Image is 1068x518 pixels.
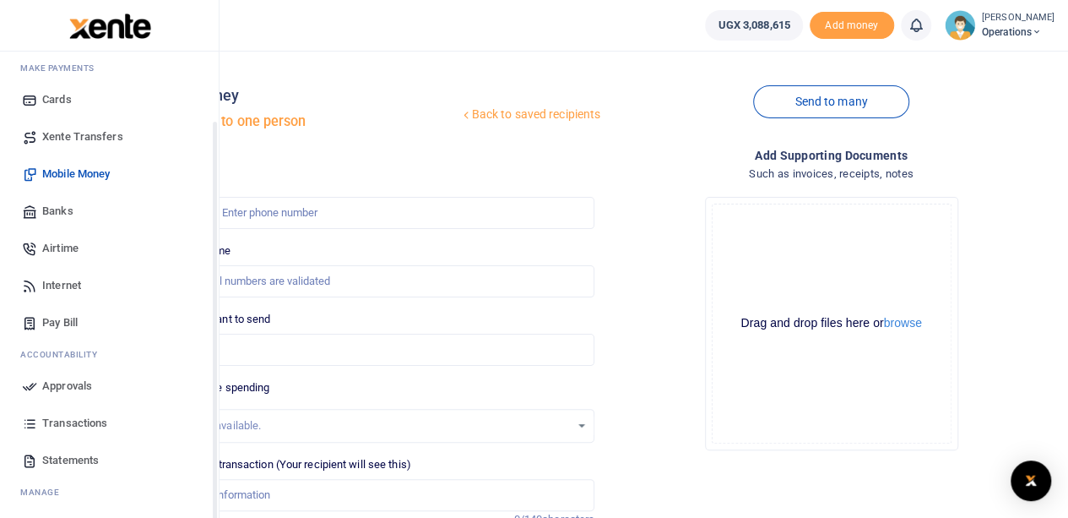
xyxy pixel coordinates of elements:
[42,314,78,331] span: Pay Bill
[14,341,205,368] li: Ac
[982,11,1054,25] small: [PERSON_NAME]
[608,165,1054,183] h4: Such as invoices, receipts, notes
[14,368,205,405] a: Approvals
[705,197,958,450] div: File Uploader
[14,442,205,479] a: Statements
[42,452,99,469] span: Statements
[14,405,205,442] a: Transactions
[160,417,570,434] div: No options available.
[29,486,60,499] span: anage
[14,55,205,81] li: M
[148,197,594,229] input: Enter phone number
[718,17,789,34] span: UGX 3,088,615
[42,203,73,220] span: Banks
[14,155,205,193] a: Mobile Money
[42,91,72,108] span: Cards
[14,304,205,341] a: Pay Bill
[42,415,107,432] span: Transactions
[14,81,205,118] a: Cards
[148,334,594,366] input: UGX
[810,18,894,30] a: Add money
[14,230,205,267] a: Airtime
[945,10,1054,41] a: profile-user [PERSON_NAME] Operations
[33,348,97,361] span: countability
[14,267,205,304] a: Internet
[982,25,1054,40] span: Operations
[14,479,205,505] li: M
[42,378,92,395] span: Approvals
[148,479,594,511] input: Enter extra information
[945,10,975,41] img: profile-user
[148,265,594,297] input: MTN & Airtel numbers are validated
[608,146,1054,165] h4: Add supporting Documents
[42,277,81,294] span: Internet
[713,315,951,331] div: Drag and drop files here or
[753,85,908,118] a: Send to many
[42,166,110,183] span: Mobile Money
[141,113,458,130] h5: Send money to one person
[148,456,411,473] label: Memo for this transaction (Your recipient will see this)
[810,12,894,40] span: Add money
[42,128,123,145] span: Xente Transfers
[69,14,151,39] img: logo-large
[14,193,205,230] a: Banks
[1011,461,1051,501] div: Open Intercom Messenger
[14,118,205,155] a: Xente Transfers
[810,12,894,40] li: Toup your wallet
[884,317,922,329] button: browse
[141,86,458,105] h4: Mobile money
[698,10,809,41] li: Wallet ballance
[42,240,79,257] span: Airtime
[29,62,95,74] span: ake Payments
[459,100,602,130] a: Back to saved recipients
[68,19,151,31] a: logo-small logo-large logo-large
[705,10,802,41] a: UGX 3,088,615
